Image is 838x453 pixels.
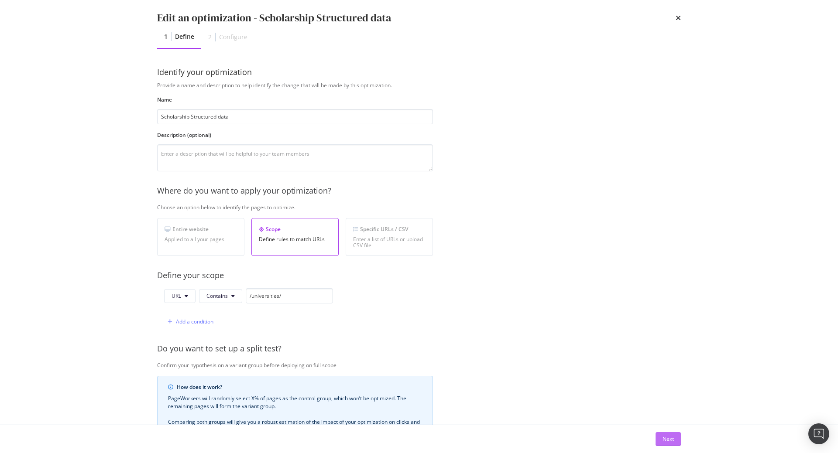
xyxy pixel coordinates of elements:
[157,361,724,369] div: Confirm your hypothesis on a variant group before deploying on full scope
[175,32,194,41] div: Define
[656,432,681,446] button: Next
[157,67,681,78] div: Identify your optimization
[206,292,228,300] span: Contains
[157,204,724,211] div: Choose an option below to identify the pages to optimize.
[164,289,196,303] button: URL
[259,236,331,242] div: Define rules to match URLs
[157,82,724,89] div: Provide a name and description to help identify the change that will be made by this optimization.
[164,32,168,41] div: 1
[177,383,422,391] div: How does it work?
[259,225,331,233] div: Scope
[353,225,426,233] div: Specific URLs / CSV
[157,131,433,139] label: Description (optional)
[208,33,212,41] div: 2
[199,289,242,303] button: Contains
[808,423,829,444] div: Open Intercom Messenger
[165,225,237,233] div: Entire website
[663,435,674,443] div: Next
[157,96,433,103] label: Name
[157,185,724,197] div: Where do you want to apply your optimization?
[676,10,681,25] div: times
[157,270,724,281] div: Define your scope
[157,376,433,441] div: info banner
[157,10,391,25] div: Edit an optimization - Scholarship Structured data
[165,236,237,242] div: Applied to all your pages
[168,395,422,434] div: PageWorkers will randomly select X% of pages as the control group, which won’t be optimized. The ...
[172,292,181,300] span: URL
[157,109,433,124] input: Enter an optimization name to easily find it back
[353,236,426,249] div: Enter a list of URLs or upload CSV file
[219,33,247,41] div: Configure
[176,318,213,325] div: Add a condition
[157,343,724,354] div: Do you want to set up a split test?
[164,315,213,329] button: Add a condition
